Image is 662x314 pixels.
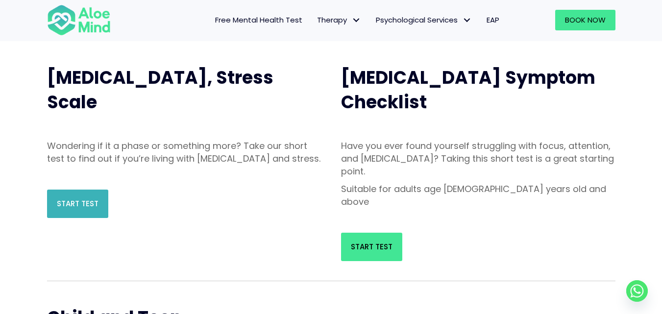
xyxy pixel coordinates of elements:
[47,140,321,165] p: Wondering if it a phase or something more? Take our short test to find out if you’re living with ...
[123,10,507,30] nav: Menu
[626,280,648,302] a: Whatsapp
[341,140,615,178] p: Have you ever found yourself struggling with focus, attention, and [MEDICAL_DATA]? Taking this sh...
[57,198,98,209] span: Start Test
[351,242,392,252] span: Start Test
[479,10,507,30] a: EAP
[487,15,499,25] span: EAP
[555,10,615,30] a: Book Now
[341,233,402,261] a: Start Test
[208,10,310,30] a: Free Mental Health Test
[317,15,361,25] span: Therapy
[47,65,273,115] span: [MEDICAL_DATA], Stress Scale
[376,15,472,25] span: Psychological Services
[565,15,606,25] span: Book Now
[368,10,479,30] a: Psychological ServicesPsychological Services: submenu
[310,10,368,30] a: TherapyTherapy: submenu
[349,13,364,27] span: Therapy: submenu
[47,4,111,36] img: Aloe mind Logo
[215,15,302,25] span: Free Mental Health Test
[341,65,595,115] span: [MEDICAL_DATA] Symptom Checklist
[341,183,615,208] p: Suitable for adults age [DEMOGRAPHIC_DATA] years old and above
[47,190,108,218] a: Start Test
[460,13,474,27] span: Psychological Services: submenu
